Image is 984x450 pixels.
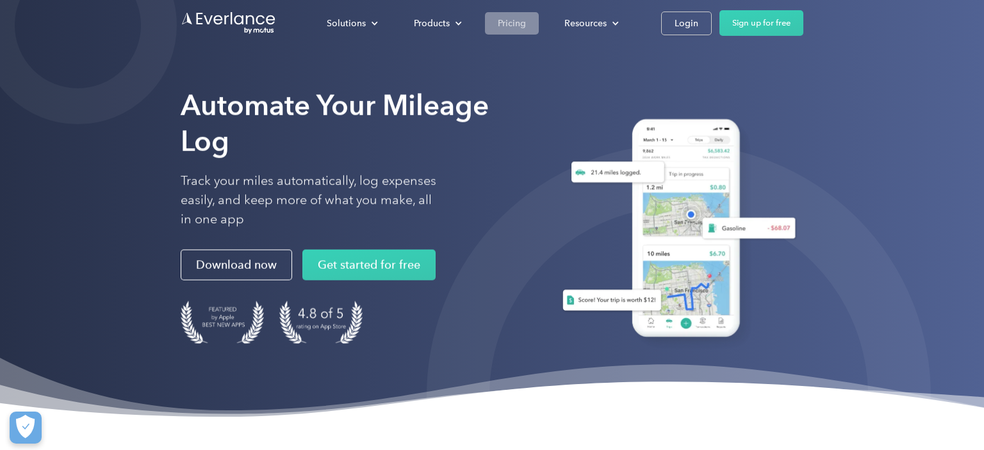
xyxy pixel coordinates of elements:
div: Products [401,12,472,35]
a: Download now [181,250,292,280]
a: Login [661,12,712,35]
a: Get started for free [302,250,436,280]
div: Resources [552,12,629,35]
img: Everlance, mileage tracker app, expense tracking app [547,109,803,352]
strong: Automate Your Mileage Log [181,88,489,158]
a: Sign up for free [719,10,803,36]
div: Login [675,15,698,31]
div: Products [414,15,450,31]
div: Solutions [314,12,388,35]
a: Go to homepage [181,11,277,35]
div: Solutions [327,15,366,31]
p: Track your miles automatically, log expenses easily, and keep more of what you make, all in one app [181,172,437,229]
img: Badge for Featured by Apple Best New Apps [181,301,264,344]
button: Cookies Settings [10,412,42,444]
img: 4.9 out of 5 stars on the app store [279,301,363,344]
div: Resources [564,15,607,31]
a: Pricing [485,12,539,35]
div: Pricing [498,15,526,31]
